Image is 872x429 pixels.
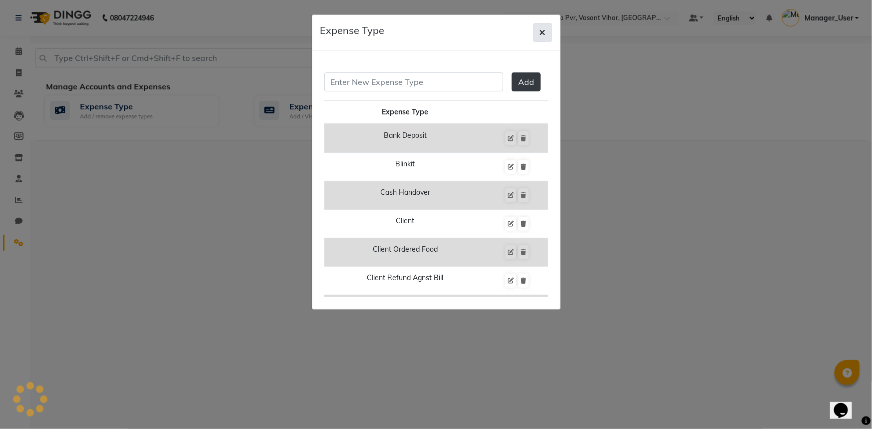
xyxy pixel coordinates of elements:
td: Client Welfare [324,295,486,324]
td: Client Refund Agnst Bill [324,267,486,295]
span: Add [518,77,534,87]
td: Bank Deposit [324,124,486,153]
th: Expense Type [324,101,486,124]
td: Cash Handover [324,181,486,210]
td: Client Ordered Food [324,238,486,267]
iframe: chat widget [830,389,862,419]
input: Enter New Expense Type [324,72,503,91]
button: Add [512,72,541,91]
td: Blinkit [324,153,486,181]
td: Client [324,210,486,238]
h5: Expense Type [320,23,385,38]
